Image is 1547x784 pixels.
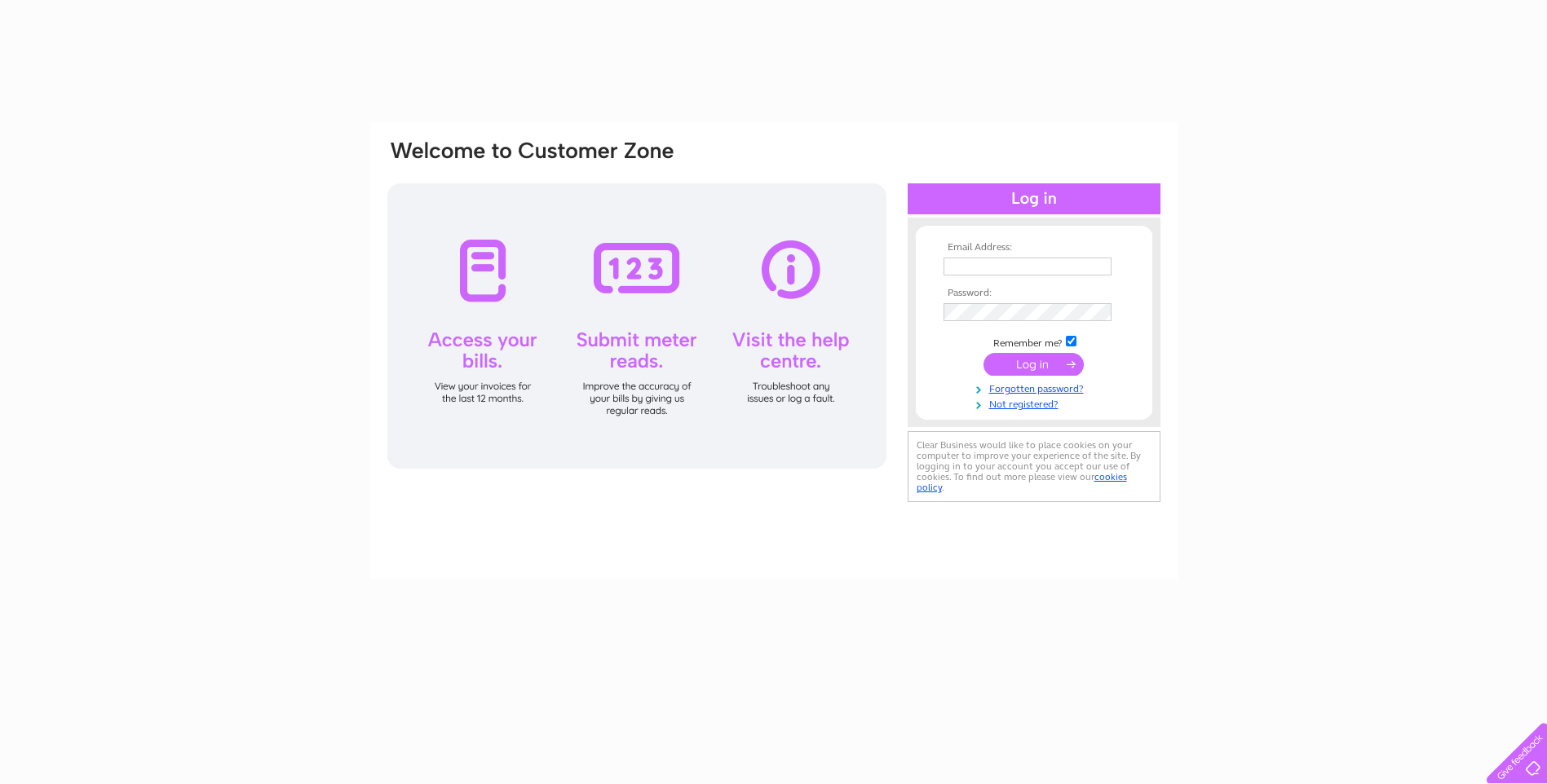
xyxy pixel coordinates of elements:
[917,471,1127,493] a: cookies policy
[944,380,1129,395] a: Forgotten password?
[908,431,1160,502] div: Clear Business would like to place cookies on your computer to improve your experience of the sit...
[939,288,1129,299] th: Password:
[939,242,1129,253] th: Email Address:
[939,333,1129,350] td: Remember me?
[944,395,1129,411] a: Not registered?
[983,353,1084,376] input: Submit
